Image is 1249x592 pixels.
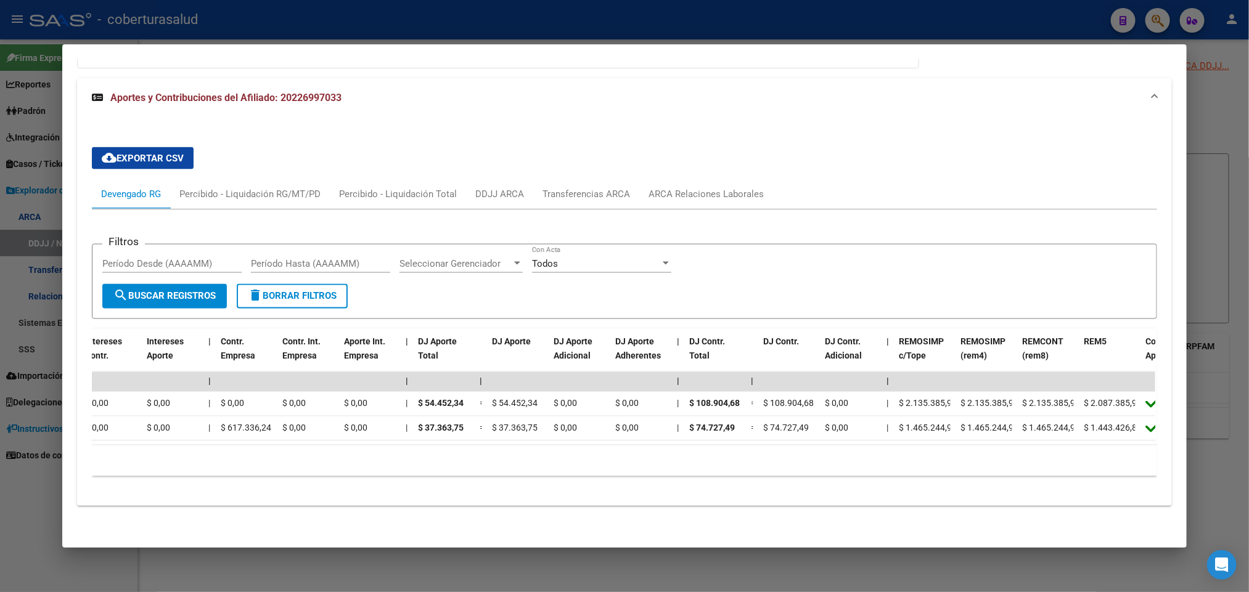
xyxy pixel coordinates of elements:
span: $ 0,00 [282,399,306,408]
datatable-header-cell: DJ Contr. Total [684,329,746,383]
datatable-header-cell: DJ Contr. Adicional [820,329,882,383]
datatable-header-cell: DJ Contr. [758,329,820,383]
span: | [751,376,753,386]
span: Contr. Int. Empresa [282,337,321,361]
span: Buscar Registros [113,291,216,302]
datatable-header-cell: REMOSIMP (rem4) [956,329,1017,383]
span: | [406,337,408,347]
span: | [406,423,407,433]
span: DJ Aporte [492,337,531,347]
span: $ 0,00 [85,423,109,433]
span: $ 1.443.426,80 [1084,423,1142,433]
span: Intereses Aporte [147,337,184,361]
span: = [480,423,485,433]
span: Aportes y Contribuciones del Afiliado: 20226997033 [110,92,342,103]
mat-icon: search [113,288,128,303]
span: = [751,399,756,408]
span: DJ Contr. [763,337,799,347]
span: $ 0,00 [825,423,848,433]
span: Intereses Contr. [85,337,122,361]
span: | [677,423,679,433]
mat-icon: cloud_download [102,150,117,165]
span: DJ Contr. Total [689,337,725,361]
span: $ 0,00 [615,399,639,408]
span: $ 2.135.385,97 [1022,399,1080,408]
span: $ 0,00 [147,423,170,433]
span: $ 0,00 [554,423,577,433]
datatable-header-cell: DJ Aporte Adherentes [610,329,672,383]
mat-icon: delete [248,288,263,303]
span: $ 0,00 [282,423,306,433]
datatable-header-cell: | [401,329,413,383]
span: Todos [532,258,558,269]
span: | [887,337,889,347]
button: Borrar Filtros [237,284,348,309]
span: DJ Contr. Adicional [825,337,862,361]
button: Buscar Registros [102,284,227,309]
datatable-header-cell: Intereses Contr. [80,329,142,383]
span: $ 0,00 [85,399,109,408]
datatable-header-cell: REMCONT (rem8) [1017,329,1079,383]
h3: Filtros [102,235,145,248]
span: $ 0,00 [344,423,367,433]
datatable-header-cell: Intereses Aporte [142,329,203,383]
span: | [208,423,210,433]
span: Corresponde Aportes [1145,337,1196,361]
span: | [208,337,211,347]
span: | [406,399,407,408]
datatable-header-cell: | [203,329,216,383]
span: $ 108.904,68 [763,399,814,408]
span: $ 0,00 [344,399,367,408]
datatable-header-cell: DJ Aporte [487,329,549,383]
span: $ 617.336,24 [221,423,271,433]
span: $ 0,00 [825,399,848,408]
span: = [480,399,485,408]
span: | [677,399,679,408]
span: | [677,337,679,347]
div: Aportes y Contribuciones del Afiliado: 20226997033 [77,118,1171,506]
span: | [208,376,211,386]
span: | [406,376,408,386]
datatable-header-cell: Contr. Int. Empresa [277,329,339,383]
span: | [208,399,210,408]
div: DDJJ ARCA [475,187,524,201]
div: Transferencias ARCA [543,187,630,201]
span: | [887,399,888,408]
datatable-header-cell: REM5 [1079,329,1140,383]
span: DJ Aporte Total [418,337,457,361]
span: DJ Aporte Adicional [554,337,592,361]
datatable-header-cell: DJ Aporte Total [413,329,475,383]
span: $ 0,00 [554,399,577,408]
span: | [887,376,889,386]
span: REMOSIMP (rem4) [960,337,1005,361]
span: $ 74.727,49 [689,423,735,433]
span: Borrar Filtros [248,291,337,302]
div: Open Intercom Messenger [1207,550,1237,580]
div: Devengado RG [101,187,161,201]
span: $ 0,00 [147,399,170,408]
span: $ 2.087.385,97 [1084,399,1142,408]
datatable-header-cell: | [672,329,684,383]
span: REMOSIMP c/Tope [899,337,944,361]
datatable-header-cell: | [882,329,894,383]
span: $ 37.363,75 [418,423,464,433]
span: REM5 [1084,337,1107,347]
datatable-header-cell: Contr. Empresa [216,329,277,383]
span: Exportar CSV [102,153,184,164]
span: = [751,423,756,433]
datatable-header-cell: REMOSIMP c/Tope [894,329,956,383]
span: $ 108.904,68 [689,399,740,408]
span: Contr. Empresa [221,337,255,361]
span: $ 2.135.385,97 [899,399,957,408]
span: | [677,376,679,386]
span: $ 54.452,34 [418,399,464,408]
span: | [480,376,482,386]
span: $ 54.452,34 [492,399,538,408]
button: Exportar CSV [92,147,194,169]
span: DJ Aporte Adherentes [615,337,661,361]
datatable-header-cell: Corresponde Aportes [1140,329,1202,383]
span: $ 1.465.244,98 [899,423,957,433]
span: $ 74.727,49 [763,423,809,433]
span: $ 0,00 [615,423,639,433]
span: Aporte Int. Empresa [344,337,385,361]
